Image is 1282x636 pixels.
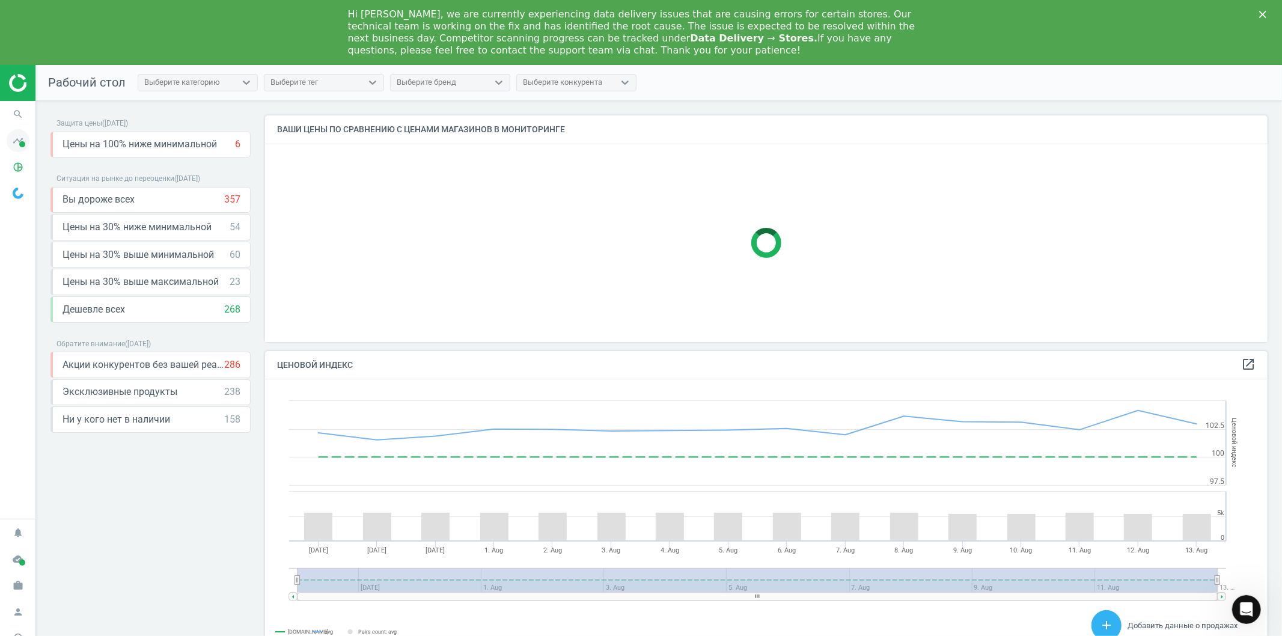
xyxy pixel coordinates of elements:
[144,78,220,88] div: Выберите категорию
[63,358,224,372] span: Акции конкурентов без вашей реакции
[9,74,94,92] img: ajHJNr6hYgQAAAAASUVORK5CYII=
[230,248,240,261] div: 60
[523,78,602,88] div: Выберите конкурента
[358,629,397,635] tspan: Pairs count: avg
[63,303,125,316] span: Дешевле всех
[1241,357,1256,372] i: open_in_new
[1010,546,1032,554] tspan: 10. Aug
[174,174,200,183] span: ( [DATE] )
[125,340,151,348] span: ( [DATE] )
[102,119,128,127] span: ( [DATE] )
[265,115,1268,144] h4: Ваши цены по сравнению с ценами магазинов в мониторинге
[778,546,796,554] tspan: 6. Aug
[63,221,212,234] span: Цены на 30% ниже минимальной
[56,174,174,183] span: Ситуация на рынке до переоценки
[1241,357,1256,373] a: open_in_new
[63,138,217,151] span: Цены на 100% ниже минимальной
[63,248,214,261] span: Цены на 30% выше минимальной
[1212,449,1224,457] text: 100
[56,340,125,348] span: Обратите внимание
[48,75,126,90] span: Рабочий стол
[230,275,240,289] div: 23
[1127,546,1149,554] tspan: 12. Aug
[1259,11,1271,18] div: Закрити
[719,546,737,554] tspan: 5. Aug
[7,574,29,597] i: work
[63,413,170,426] span: Ни у кого нет в наличии
[265,351,1268,379] h4: Ценовой индекс
[1099,618,1114,632] i: add
[56,119,102,127] span: Защита цены
[325,629,333,635] tspan: avg
[367,546,386,554] tspan: [DATE]
[397,78,456,88] div: Выберите бренд
[63,385,177,399] span: Эксклюзивные продукты
[224,385,240,399] div: 238
[7,548,29,570] i: cloud_done
[63,275,219,289] span: Цены на 30% выше максимальной
[224,358,240,372] div: 286
[7,521,29,544] i: notifications
[1230,418,1238,468] tspan: Ценовой индекс
[836,546,855,554] tspan: 7. Aug
[895,546,914,554] tspan: 8. Aug
[63,193,135,206] span: Вы дороже всех
[543,546,562,554] tspan: 2. Aug
[224,193,240,206] div: 357
[1210,477,1224,486] text: 97.5
[1128,621,1238,630] span: Добавить данные о продажах
[270,78,318,88] div: Выберите тег
[1219,584,1235,592] tspan: 13. …
[230,221,240,234] div: 54
[288,629,328,635] tspan: [DOMAIN_NAME]
[1221,534,1224,542] text: 0
[953,546,972,554] tspan: 9. Aug
[1186,546,1208,554] tspan: 13. Aug
[1232,595,1261,624] iframe: Intercom live chat
[602,546,620,554] tspan: 3. Aug
[690,32,817,44] b: Data Delivery ⇾ Stores.
[309,546,328,554] tspan: [DATE]
[224,413,240,426] div: 158
[7,103,29,126] i: search
[13,188,23,199] img: wGWNvw8QSZomAAAAABJRU5ErkJggg==
[7,129,29,152] i: timeline
[426,546,445,554] tspan: [DATE]
[1206,421,1224,430] text: 102.5
[235,138,240,151] div: 6
[661,546,679,554] tspan: 4. Aug
[7,601,29,623] i: person
[1217,509,1224,517] text: 5k
[1069,546,1091,554] tspan: 11. Aug
[7,156,29,179] i: pie_chart_outlined
[348,8,915,57] div: Hi [PERSON_NAME], we are currently experiencing data delivery issues that are causing errors for ...
[485,546,504,554] tspan: 1. Aug
[224,303,240,316] div: 268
